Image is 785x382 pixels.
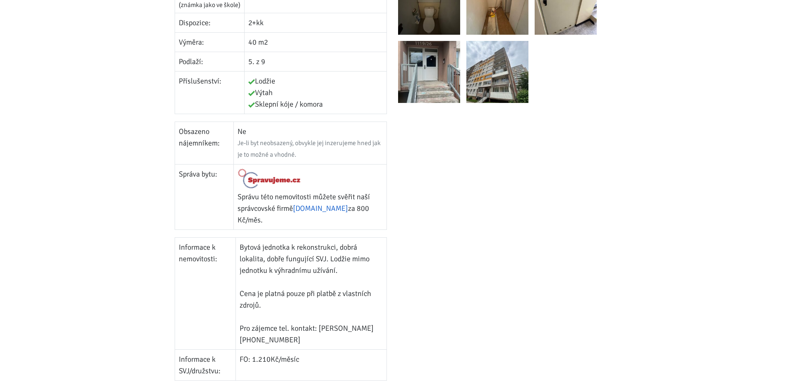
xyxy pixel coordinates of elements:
td: Správa bytu: [175,165,234,230]
td: 2+kk [245,13,387,33]
td: 40 m2 [245,33,387,52]
img: Logo Spravujeme.cz [238,168,301,189]
td: Ne [234,122,387,165]
td: Bytová jednotka k rekonstrukci, dobrá lokalita, dobře fungující SVJ. Lodžie mimo jednotku k výhra... [235,237,386,349]
td: Výměra: [175,33,245,52]
td: Lodžie Výtah Sklepní kóje / komora [245,72,387,114]
td: Příslušenství: [175,72,245,114]
td: Informace k nemovitosti: [175,237,236,349]
td: 5. z 9 [245,52,387,72]
span: (známka jako ve škole) [179,1,240,9]
p: Správu této nemovitosti můžete svěřit naší správcovské firmě za 800 Kč/měs. [238,191,383,226]
td: Dispozice: [175,13,245,33]
td: Obsazeno nájemníkem: [175,122,234,165]
td: Informace k SVJ/družstvu: [175,349,236,380]
div: Je-li byt neobsazený, obvykle jej inzerujeme hned jak je to možné a vhodné. [238,137,383,160]
td: FO: 1.210Kč/měsíc [235,349,386,380]
td: Podlaží: [175,52,245,72]
a: [DOMAIN_NAME] [293,204,348,213]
